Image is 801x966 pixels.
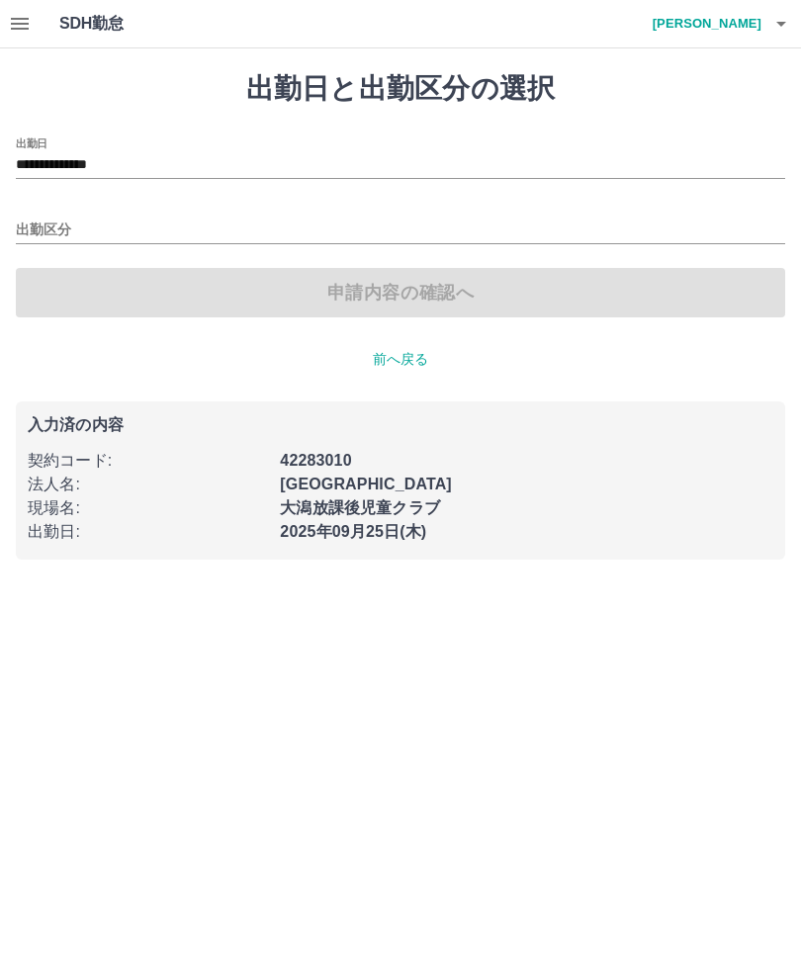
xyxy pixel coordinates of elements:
[28,496,268,520] p: 現場名 :
[280,523,426,540] b: 2025年09月25日(木)
[16,72,785,106] h1: 出勤日と出勤区分の選択
[28,417,773,433] p: 入力済の内容
[280,476,452,492] b: [GEOGRAPHIC_DATA]
[28,520,268,544] p: 出勤日 :
[16,135,47,150] label: 出勤日
[280,452,351,469] b: 42283010
[280,499,440,516] b: 大潟放課後児童クラブ
[16,349,785,370] p: 前へ戻る
[28,473,268,496] p: 法人名 :
[28,449,268,473] p: 契約コード :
